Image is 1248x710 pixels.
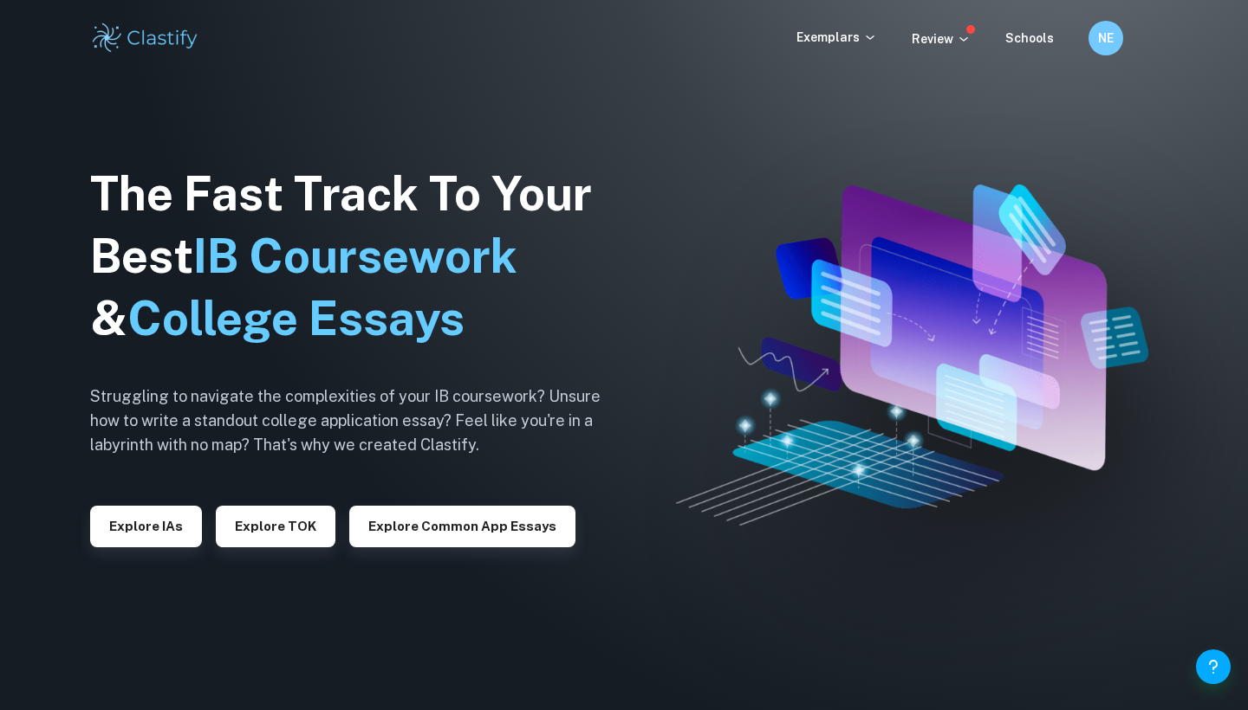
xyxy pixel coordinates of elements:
[349,517,575,533] a: Explore Common App essays
[90,517,202,533] a: Explore IAs
[90,163,627,350] h1: The Fast Track To Your Best &
[90,384,627,457] h6: Struggling to navigate the complexities of your IB coursework? Unsure how to write a standout col...
[193,229,517,283] span: IB Coursework
[1096,29,1116,48] h6: NE
[676,184,1147,526] img: Clastify hero
[1005,31,1054,45] a: Schools
[90,506,202,547] button: Explore IAs
[216,506,335,547] button: Explore TOK
[1196,649,1231,684] button: Help and Feedback
[90,21,200,55] img: Clastify logo
[216,517,335,533] a: Explore TOK
[1089,21,1123,55] button: NE
[349,506,575,547] button: Explore Common App essays
[796,28,877,47] p: Exemplars
[912,29,971,48] p: Review
[127,291,465,345] span: College Essays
